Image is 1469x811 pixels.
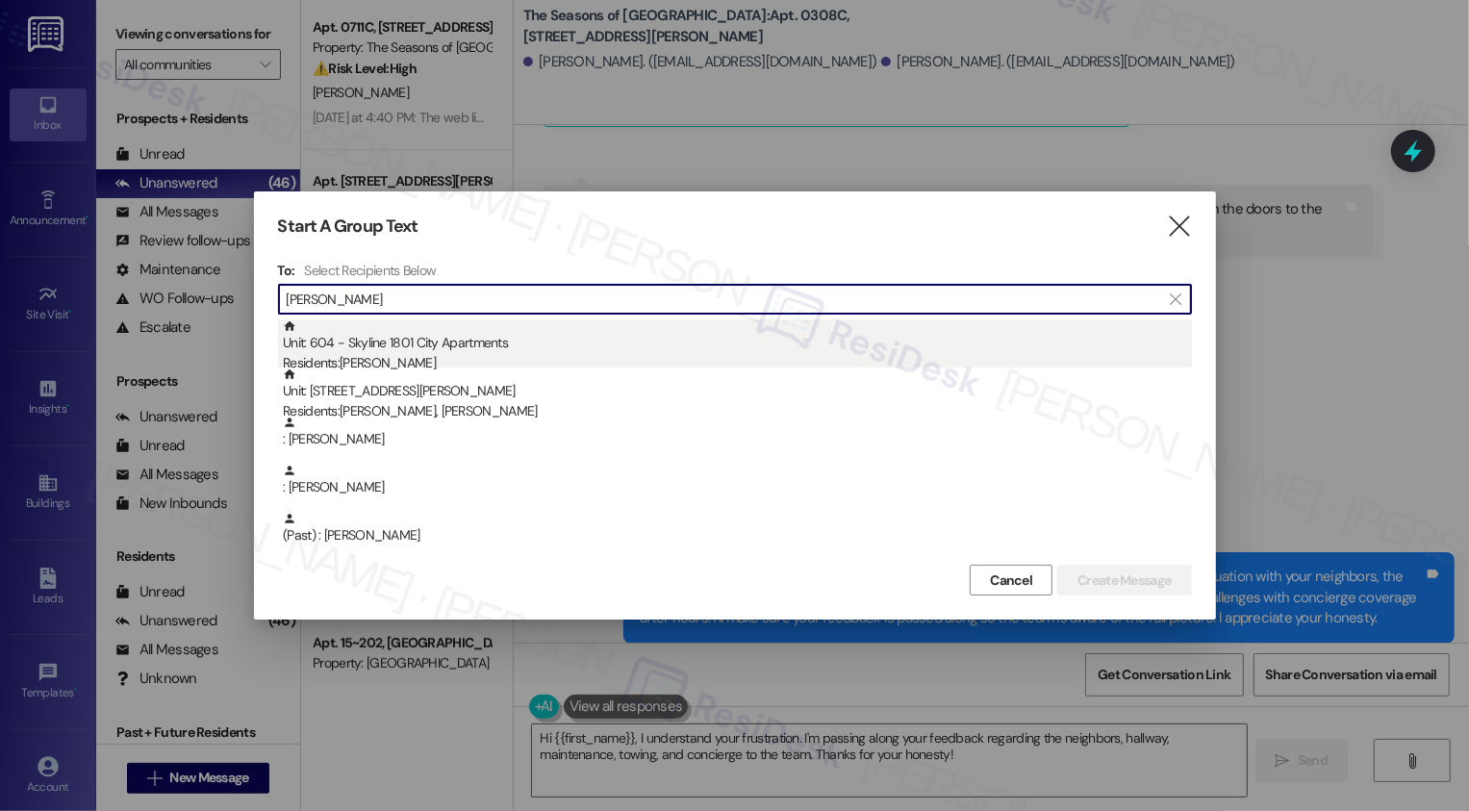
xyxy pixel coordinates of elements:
[1077,570,1171,591] span: Create Message
[283,353,1192,373] div: Residents: [PERSON_NAME]
[278,262,295,279] h3: To:
[283,512,1192,545] div: (Past) : [PERSON_NAME]
[278,319,1192,367] div: Unit: 604 - Skyline 1801 City ApartmentsResidents:[PERSON_NAME]
[278,416,1192,464] div: : [PERSON_NAME]
[278,367,1192,416] div: Unit: [STREET_ADDRESS][PERSON_NAME]Residents:[PERSON_NAME], [PERSON_NAME]
[1170,291,1180,307] i: 
[1160,285,1191,314] button: Clear text
[283,367,1192,422] div: Unit: [STREET_ADDRESS][PERSON_NAME]
[283,401,1192,421] div: Residents: [PERSON_NAME], [PERSON_NAME]
[278,464,1192,512] div: : [PERSON_NAME]
[990,570,1032,591] span: Cancel
[283,416,1192,449] div: : [PERSON_NAME]
[970,565,1052,596] button: Cancel
[278,215,418,238] h3: Start A Group Text
[283,464,1192,497] div: : [PERSON_NAME]
[1057,565,1191,596] button: Create Message
[278,512,1192,560] div: (Past) : [PERSON_NAME]
[287,286,1160,313] input: Search for any contact or apartment
[1166,216,1192,237] i: 
[304,262,436,279] h4: Select Recipients Below
[283,319,1192,374] div: Unit: 604 - Skyline 1801 City Apartments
